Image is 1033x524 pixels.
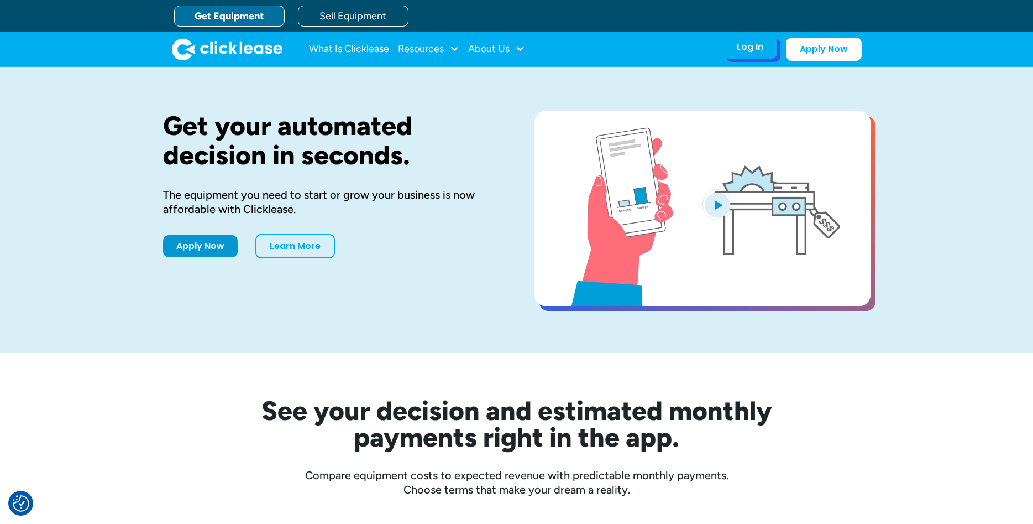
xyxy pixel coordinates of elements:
a: Get Equipment [174,6,285,27]
a: What Is Clicklease [309,38,389,60]
div: Compare equipment costs to expected revenue with predictable monthly payments. Choose terms that ... [163,468,871,497]
button: Consent Preferences [13,495,29,512]
div: Log In [737,41,763,53]
div: The equipment you need to start or grow your business is now affordable with Clicklease. [163,188,499,216]
a: Sell Equipment [298,6,408,27]
h2: See your decision and estimated monthly payments right in the app. [207,397,826,450]
div: Resources [398,38,459,60]
div: About Us [468,38,525,60]
img: Clicklease logo [172,38,282,60]
h1: Get your automated decision in seconds. [163,111,499,170]
a: Apply Now [786,38,862,61]
a: Learn More [255,234,335,258]
a: Apply Now [163,235,238,257]
a: home [172,38,282,60]
img: Blue play button logo on a light blue circular background [702,189,732,220]
a: open lightbox [534,111,871,306]
img: Revisit consent button [13,495,29,512]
